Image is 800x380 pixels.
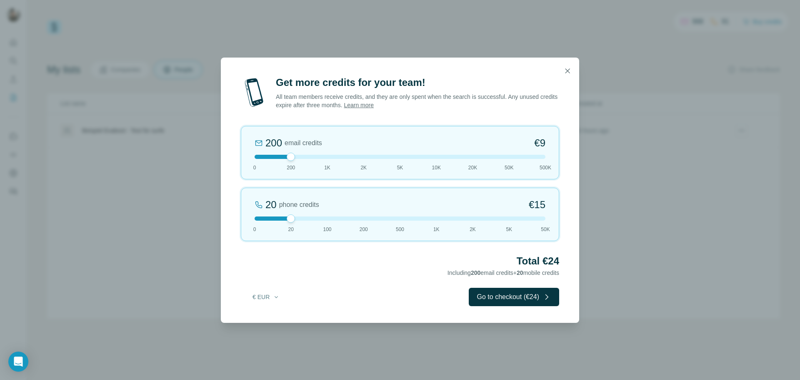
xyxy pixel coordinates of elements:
[279,200,319,210] span: phone credits
[247,289,285,305] button: € EUR
[470,226,476,233] span: 2K
[396,226,404,233] span: 500
[432,164,441,171] span: 10K
[323,226,331,233] span: 100
[324,164,330,171] span: 1K
[541,226,550,233] span: 50K
[534,136,545,150] span: €9
[433,226,440,233] span: 1K
[8,352,28,372] div: Open Intercom Messenger
[469,288,559,306] button: Go to checkout (€24)
[540,164,551,171] span: 500K
[287,164,295,171] span: 200
[285,138,322,148] span: email credits
[529,198,545,211] span: €15
[471,269,480,276] span: 200
[397,164,403,171] span: 5K
[253,226,256,233] span: 0
[265,198,277,211] div: 20
[360,164,367,171] span: 2K
[468,164,477,171] span: 20K
[241,76,267,109] img: mobile-phone
[288,226,294,233] span: 20
[344,102,374,108] a: Learn more
[241,254,559,268] h2: Total €24
[360,226,368,233] span: 200
[265,136,282,150] div: 200
[517,269,523,276] span: 20
[505,164,513,171] span: 50K
[253,164,256,171] span: 0
[447,269,559,276] span: Including email credits + mobile credits
[506,226,512,233] span: 5K
[276,93,559,109] p: All team members receive credits, and they are only spent when the search is successful. Any unus...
